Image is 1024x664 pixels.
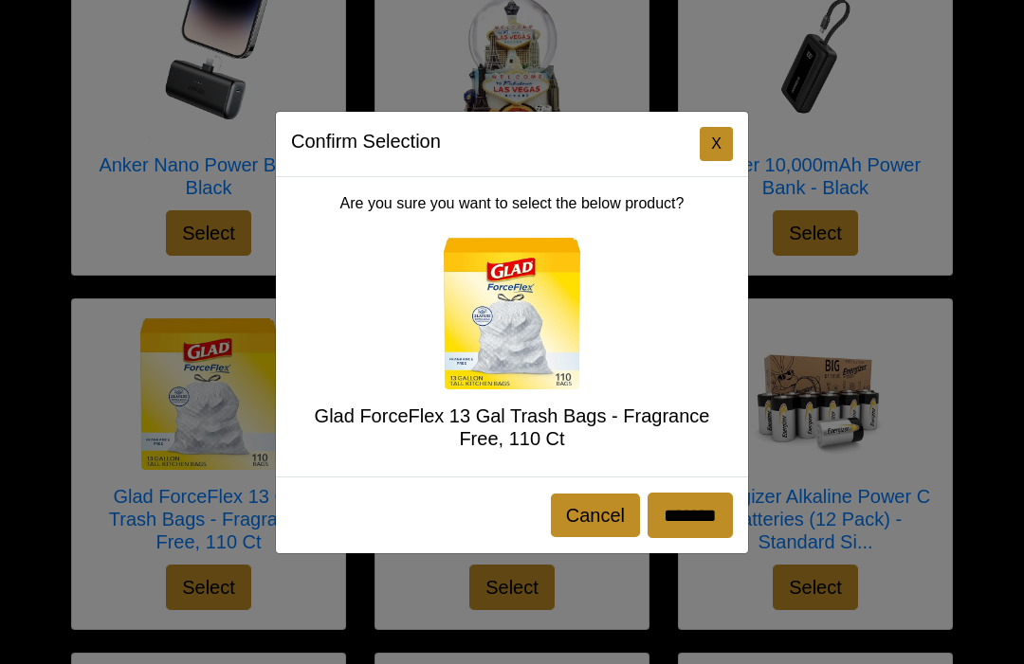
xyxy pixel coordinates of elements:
[291,127,441,155] h5: Confirm Selection
[551,494,640,537] button: Cancel
[436,238,588,389] img: Glad ForceFlex 13 Gal Trash Bags - Fragrance Free, 110 Ct
[276,177,748,476] div: Are you sure you want to select the below product?
[700,127,733,161] button: Close
[291,404,733,450] h5: Glad ForceFlex 13 Gal Trash Bags - Fragrance Free, 110 Ct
